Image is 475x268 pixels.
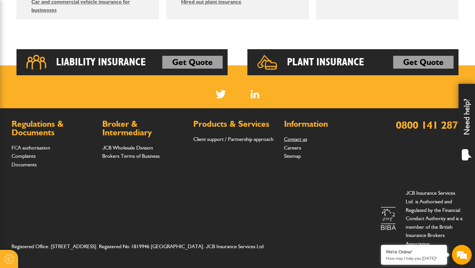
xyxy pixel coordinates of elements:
a: Get Quote [393,56,454,69]
p: How may I help you today? [386,256,442,261]
a: FCA authorisation [12,145,50,151]
a: Sitemap [284,153,301,159]
a: Contact us [284,136,307,142]
h2: Plant Insurance [287,56,364,69]
h2: Information [284,120,368,128]
h2: Broker & Intermediary [102,120,186,137]
a: Complaints [12,153,36,159]
a: Get Quote [162,56,223,69]
a: Client support / Partnership approach [193,136,273,142]
div: We're Online! [386,249,442,255]
div: Need help? [459,84,475,166]
img: Linked In [251,90,260,98]
a: JCB Wholesale Division [102,145,153,151]
a: Brokers Terms of Business [102,153,160,159]
a: Documents [12,161,37,168]
a: LinkedIn [251,90,260,98]
address: Registered Office: [STREET_ADDRESS]. Registered No 1819946 [GEOGRAPHIC_DATA]. JCB Insurance Servi... [12,242,278,251]
h2: Liability Insurance [56,56,146,69]
a: Careers [284,145,301,151]
p: JCB Insurance Services Ltd. is Authorised and Regulated by the Financial Conduct Authority and is... [406,189,463,248]
a: 0800 141 2877 [396,118,463,131]
h2: Products & Services [193,120,277,128]
img: Twitter [216,90,226,98]
h2: Regulations & Documents [12,120,96,137]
